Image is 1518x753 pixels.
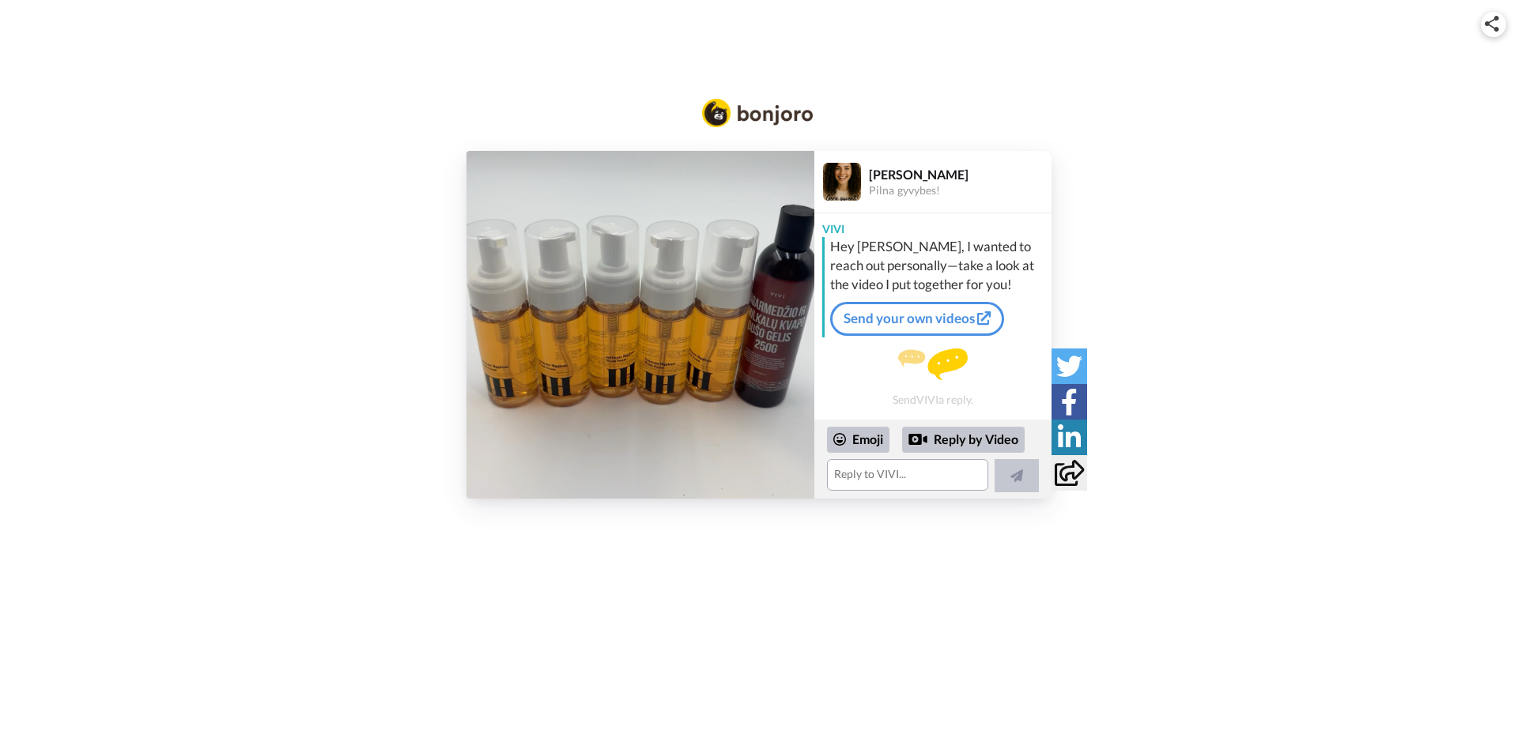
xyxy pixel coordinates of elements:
div: Emoji [827,427,889,452]
div: Reply by Video [902,427,1025,454]
img: Profile Image [823,163,861,201]
div: Pilna gyvybes! [869,184,1051,198]
div: [PERSON_NAME] [869,167,1051,182]
img: f3a6665c-e108-4ab2-8992-809eee7b92e3-thumb.jpg [466,151,814,499]
div: Hey [PERSON_NAME], I wanted to reach out personally—take a look at the video I put together for you! [830,237,1048,294]
img: Bonjoro Logo [702,99,813,127]
div: Send VIVI a reply. [814,344,1052,412]
a: Send your own videos [830,302,1004,335]
div: Reply by Video [908,430,927,449]
img: message.svg [898,348,968,380]
div: VIVI [814,213,1052,237]
img: ic_share.svg [1485,16,1499,32]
